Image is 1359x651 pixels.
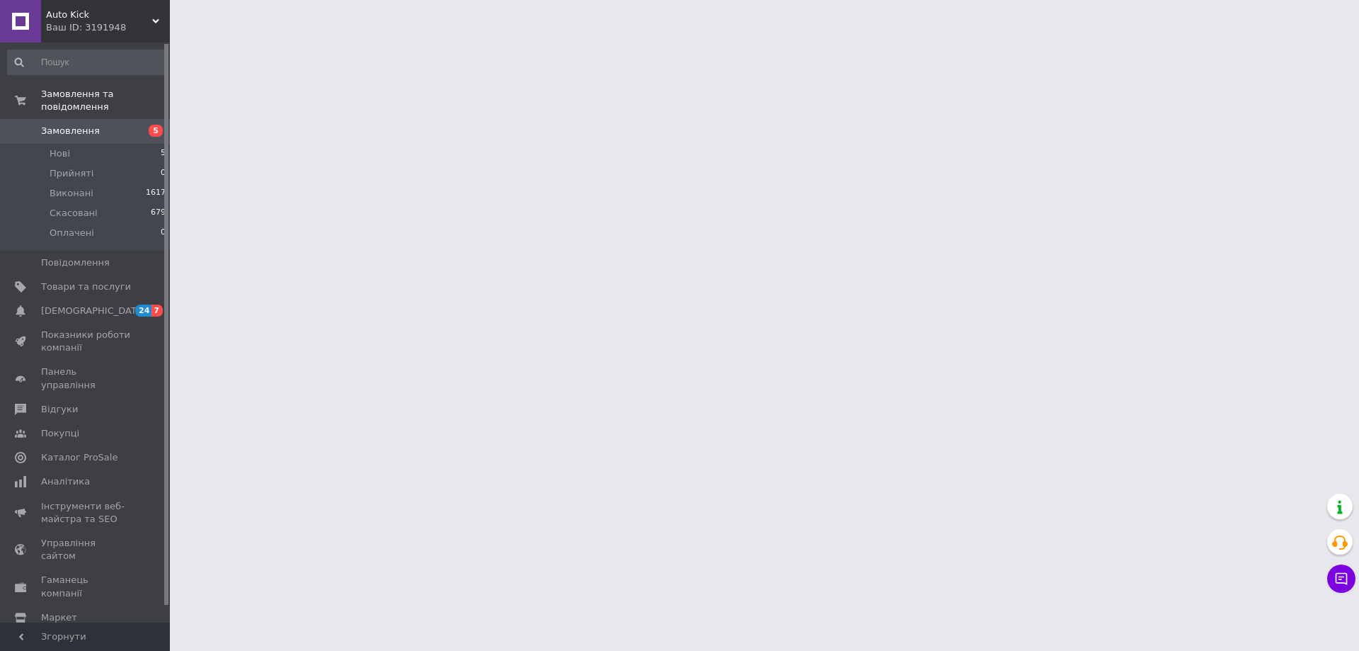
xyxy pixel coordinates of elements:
[41,366,131,391] span: Панель управління
[161,167,166,180] span: 0
[161,147,166,160] span: 5
[50,167,93,180] span: Прийняті
[151,207,166,220] span: 679
[41,611,77,624] span: Маркет
[46,21,170,34] div: Ваш ID: 3191948
[41,427,79,440] span: Покупці
[41,537,131,562] span: Управління сайтом
[135,305,151,317] span: 24
[50,187,93,200] span: Виконані
[41,500,131,526] span: Інструменти веб-майстра та SEO
[41,403,78,416] span: Відгуки
[149,125,163,137] span: 5
[146,187,166,200] span: 1617
[50,227,94,239] span: Оплачені
[41,281,131,293] span: Товари та послуги
[151,305,163,317] span: 7
[41,125,100,137] span: Замовлення
[41,475,90,488] span: Аналітика
[41,88,170,113] span: Замовлення та повідомлення
[41,574,131,599] span: Гаманець компанії
[46,9,152,21] span: Auto Kick
[41,451,117,464] span: Каталог ProSale
[1327,565,1355,593] button: Чат з покупцем
[50,207,98,220] span: Скасовані
[41,256,110,269] span: Повідомлення
[50,147,70,160] span: Нові
[161,227,166,239] span: 0
[41,329,131,354] span: Показники роботи компанії
[7,50,167,75] input: Пошук
[41,305,146,317] span: [DEMOGRAPHIC_DATA]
